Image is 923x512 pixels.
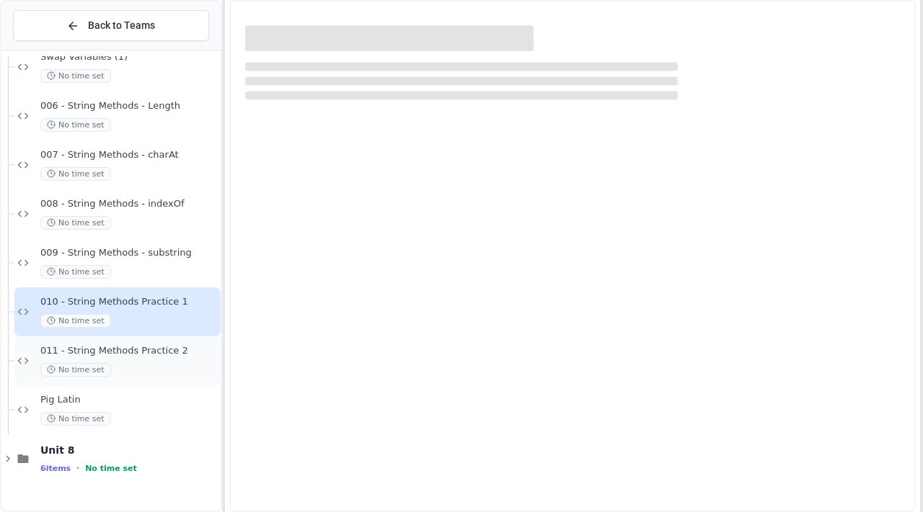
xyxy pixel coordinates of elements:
span: No time set [40,216,111,230]
span: Pig Latin [40,394,218,406]
span: • [76,462,79,474]
span: 009 - String Methods - substring [40,247,218,259]
span: No time set [40,118,111,132]
span: 008 - String Methods - indexOf [40,198,218,210]
span: No time set [40,69,111,83]
span: 6 items [40,464,71,473]
span: No time set [40,363,111,377]
span: No time set [40,167,111,181]
span: No time set [40,412,111,426]
span: No time set [40,314,111,328]
span: Back to Teams [88,18,155,33]
span: Unit 8 [40,444,218,457]
span: 010 - String Methods Practice 1 [40,296,218,308]
button: Back to Teams [13,10,209,41]
span: No time set [85,464,137,473]
span: No time set [40,265,111,279]
span: 011 - String Methods Practice 2 [40,345,218,357]
span: Swap Variables (1) [40,51,218,63]
span: 007 - String Methods - charAt [40,149,218,161]
span: 006 - String Methods - Length [40,100,218,112]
